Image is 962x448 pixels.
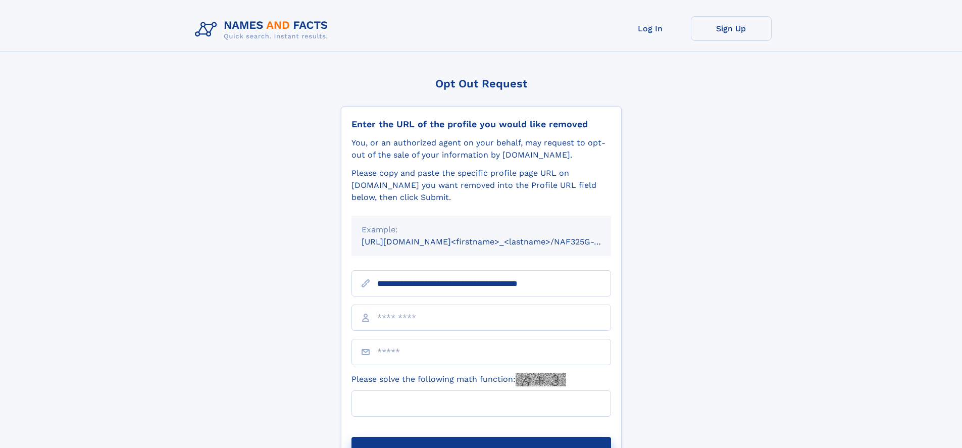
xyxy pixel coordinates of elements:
div: Please copy and paste the specific profile page URL on [DOMAIN_NAME] you want removed into the Pr... [351,167,611,204]
div: Opt Out Request [341,77,622,90]
div: You, or an authorized agent on your behalf, may request to opt-out of the sale of your informatio... [351,137,611,161]
a: Sign Up [691,16,772,41]
label: Please solve the following math function: [351,373,566,386]
img: Logo Names and Facts [191,16,336,43]
div: Enter the URL of the profile you would like removed [351,119,611,130]
a: Log In [610,16,691,41]
small: [URL][DOMAIN_NAME]<firstname>_<lastname>/NAF325G-xxxxxxxx [362,237,630,246]
div: Example: [362,224,601,236]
